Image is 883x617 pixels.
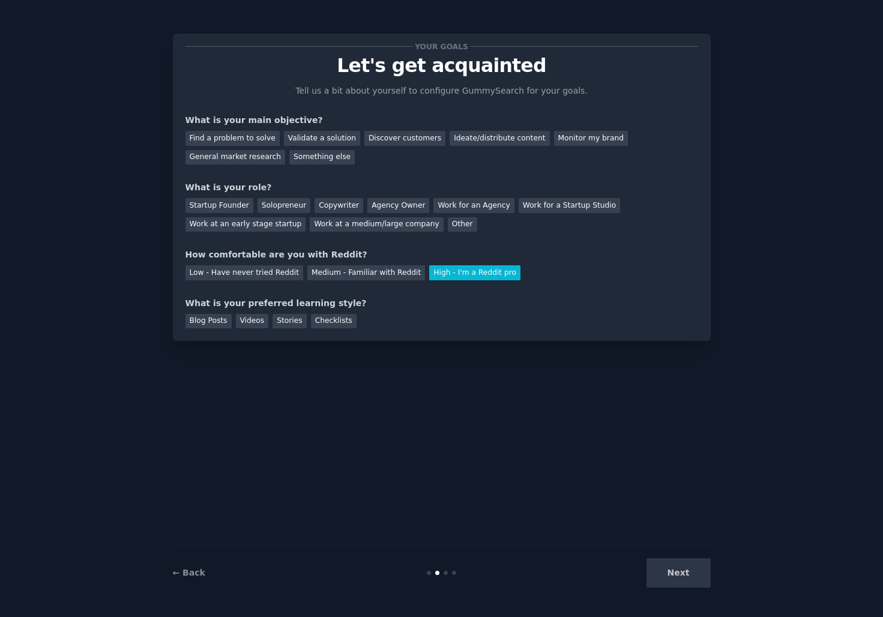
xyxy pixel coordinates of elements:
[311,314,357,329] div: Checklists
[185,217,306,232] div: Work at an early stage startup
[448,217,477,232] div: Other
[284,131,360,146] div: Validate a solution
[273,314,306,329] div: Stories
[364,131,445,146] div: Discover customers
[185,181,698,194] div: What is your role?
[185,314,232,329] div: Blog Posts
[367,198,429,213] div: Agency Owner
[289,150,355,165] div: Something else
[185,131,280,146] div: Find a problem to solve
[258,198,310,213] div: Solopreneur
[185,150,286,165] div: General market research
[185,248,698,261] div: How comfortable are you with Reddit?
[185,114,698,127] div: What is your main objective?
[413,40,471,53] span: Your goals
[185,297,698,310] div: What is your preferred learning style?
[433,198,514,213] div: Work for an Agency
[236,314,269,329] div: Videos
[519,198,620,213] div: Work for a Startup Studio
[310,217,443,232] div: Work at a medium/large company
[173,568,205,577] a: ← Back
[429,265,520,280] div: High - I'm a Reddit pro
[291,85,593,97] p: Tell us a bit about yourself to configure GummySearch for your goals.
[185,198,253,213] div: Startup Founder
[554,131,628,146] div: Monitor my brand
[315,198,363,213] div: Copywriter
[307,265,425,280] div: Medium - Familiar with Reddit
[185,265,303,280] div: Low - Have never tried Reddit
[450,131,549,146] div: Ideate/distribute content
[185,55,698,76] p: Let's get acquainted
